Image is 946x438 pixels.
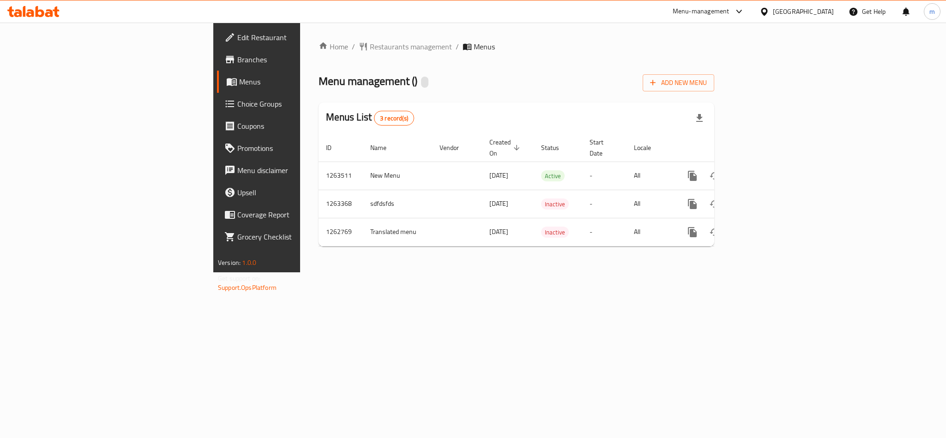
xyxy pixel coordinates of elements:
[237,165,364,176] span: Menu disclaimer
[237,231,364,242] span: Grocery Checklist
[218,257,241,269] span: Version:
[674,134,777,162] th: Actions
[474,41,495,52] span: Menus
[242,257,256,269] span: 1.0.0
[440,142,471,153] span: Vendor
[319,41,714,52] nav: breadcrumb
[217,159,371,181] a: Menu disclaimer
[541,227,569,238] span: Inactive
[541,199,569,210] span: Inactive
[363,190,432,218] td: sdfdsfds
[217,48,371,71] a: Branches
[929,6,935,17] span: m
[681,165,704,187] button: more
[681,193,704,215] button: more
[627,190,674,218] td: All
[489,137,523,159] span: Created On
[217,226,371,248] a: Grocery Checklist
[319,134,777,246] table: enhanced table
[582,218,627,246] td: -
[541,142,571,153] span: Status
[541,170,565,181] div: Active
[363,162,432,190] td: New Menu
[217,204,371,226] a: Coverage Report
[363,218,432,246] td: Translated menu
[218,282,277,294] a: Support.OpsPlatform
[237,98,364,109] span: Choice Groups
[673,6,729,17] div: Menu-management
[374,114,414,123] span: 3 record(s)
[239,76,364,87] span: Menus
[237,120,364,132] span: Coupons
[359,41,452,52] a: Restaurants management
[773,6,834,17] div: [GEOGRAPHIC_DATA]
[489,169,508,181] span: [DATE]
[217,181,371,204] a: Upsell
[218,272,260,284] span: Get support on:
[237,143,364,154] span: Promotions
[582,190,627,218] td: -
[217,115,371,137] a: Coupons
[237,54,364,65] span: Branches
[634,142,663,153] span: Locale
[681,221,704,243] button: more
[688,107,711,129] div: Export file
[237,32,364,43] span: Edit Restaurant
[237,209,364,220] span: Coverage Report
[627,218,674,246] td: All
[326,110,414,126] h2: Menus List
[370,41,452,52] span: Restaurants management
[217,93,371,115] a: Choice Groups
[217,26,371,48] a: Edit Restaurant
[489,226,508,238] span: [DATE]
[541,171,565,181] span: Active
[370,142,398,153] span: Name
[217,71,371,93] a: Menus
[650,77,707,89] span: Add New Menu
[627,162,674,190] td: All
[704,165,726,187] button: Change Status
[456,41,459,52] li: /
[489,198,508,210] span: [DATE]
[643,74,714,91] button: Add New Menu
[704,221,726,243] button: Change Status
[326,142,343,153] span: ID
[319,71,417,91] span: Menu management ( )
[582,162,627,190] td: -
[590,137,615,159] span: Start Date
[704,193,726,215] button: Change Status
[217,137,371,159] a: Promotions
[374,111,414,126] div: Total records count
[237,187,364,198] span: Upsell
